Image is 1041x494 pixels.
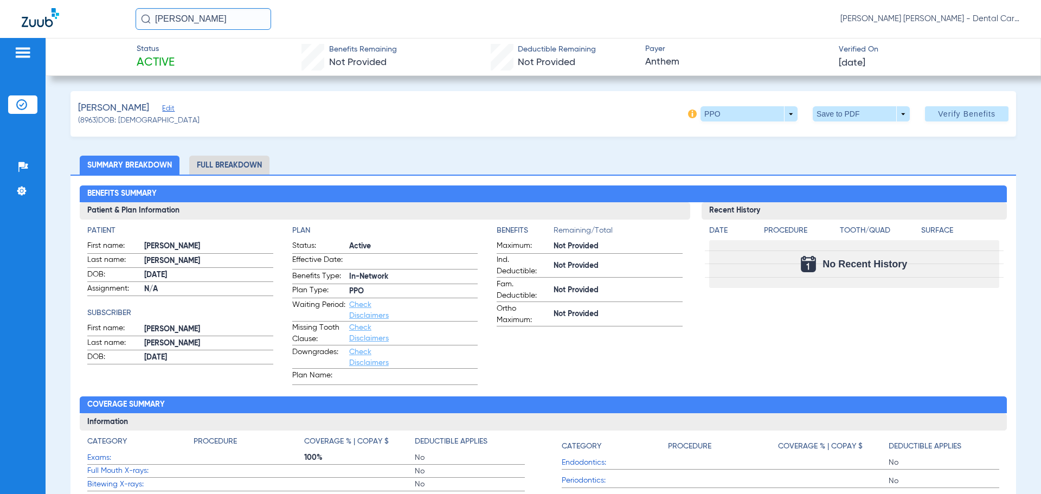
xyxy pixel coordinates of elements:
[144,241,273,252] span: [PERSON_NAME]
[78,101,149,115] span: [PERSON_NAME]
[292,254,345,269] span: Effective Date:
[87,337,140,350] span: Last name:
[839,44,1023,55] span: Verified On
[304,452,415,463] span: 100%
[329,44,397,55] span: Benefits Remaining
[562,475,668,486] span: Periodontics:
[87,465,194,477] span: Full Mouth X-rays:
[292,370,345,384] span: Plan Name:
[938,110,995,118] span: Verify Benefits
[764,225,836,240] app-breakdown-title: Procedure
[349,301,389,319] a: Check Disclaimers
[78,115,200,126] span: (8963) DOB: [DEMOGRAPHIC_DATA]
[141,14,151,24] img: Search Icon
[194,436,304,451] app-breakdown-title: Procedure
[921,225,999,236] h4: Surface
[87,436,194,451] app-breakdown-title: Category
[144,338,273,349] span: [PERSON_NAME]
[349,271,478,283] span: In-Network
[554,285,682,296] span: Not Provided
[668,436,779,456] app-breakdown-title: Procedure
[554,225,682,240] span: Remaining/Total
[80,202,690,220] h3: Patient & Plan Information
[292,347,345,368] span: Downgrades:
[497,240,550,253] span: Maximum:
[554,260,682,272] span: Not Provided
[554,241,682,252] span: Not Provided
[22,8,59,27] img: Zuub Logo
[304,436,415,451] app-breakdown-title: Coverage % | Copay $
[87,269,140,282] span: DOB:
[415,479,525,490] span: No
[497,254,550,277] span: Ind. Deductible:
[292,299,345,321] span: Waiting Period:
[144,352,273,363] span: [DATE]
[87,323,140,336] span: First name:
[709,225,755,240] app-breakdown-title: Date
[822,259,907,270] span: No Recent History
[415,436,525,451] app-breakdown-title: Deductible Applies
[349,348,389,367] a: Check Disclaimers
[813,106,910,121] button: Save to PDF
[889,436,999,456] app-breakdown-title: Deductible Applies
[562,441,601,452] h4: Category
[349,241,478,252] span: Active
[329,57,387,67] span: Not Provided
[497,225,554,236] h4: Benefits
[137,43,175,55] span: Status
[702,202,1007,220] h3: Recent History
[189,156,269,175] li: Full Breakdown
[668,441,711,452] h4: Procedure
[562,436,668,456] app-breakdown-title: Category
[14,46,31,59] img: hamburger-icon
[304,436,389,447] h4: Coverage % | Copay $
[709,225,755,236] h4: Date
[144,284,273,295] span: N/A
[701,106,798,121] button: PPO
[778,441,863,452] h4: Coverage % | Copay $
[144,324,273,335] span: [PERSON_NAME]
[840,225,917,236] h4: Tooth/Quad
[87,436,127,447] h4: Category
[921,225,999,240] app-breakdown-title: Surface
[889,441,961,452] h4: Deductible Applies
[87,254,140,267] span: Last name:
[554,309,682,320] span: Not Provided
[497,225,554,240] app-breakdown-title: Benefits
[497,279,550,301] span: Fam. Deductible:
[137,55,175,70] span: Active
[764,225,836,236] h4: Procedure
[349,286,478,297] span: PPO
[80,185,1006,203] h2: Benefits Summary
[889,457,999,468] span: No
[87,240,140,253] span: First name:
[87,351,140,364] span: DOB:
[415,452,525,463] span: No
[144,270,273,281] span: [DATE]
[925,106,1008,121] button: Verify Benefits
[292,322,345,345] span: Missing Tooth Clause:
[144,255,273,267] span: [PERSON_NAME]
[688,110,697,118] img: info-icon
[518,44,596,55] span: Deductible Remaining
[292,240,345,253] span: Status:
[87,307,273,319] h4: Subscriber
[415,466,525,477] span: No
[562,457,668,469] span: Endodontics:
[80,396,1006,414] h2: Coverage Summary
[840,14,1019,24] span: [PERSON_NAME] [PERSON_NAME] - Dental Care of [PERSON_NAME]
[162,105,172,115] span: Edit
[840,225,917,240] app-breakdown-title: Tooth/Quad
[292,285,345,298] span: Plan Type:
[518,57,575,67] span: Not Provided
[87,283,140,296] span: Assignment:
[292,225,478,236] h4: Plan
[87,225,273,236] h4: Patient
[194,436,237,447] h4: Procedure
[349,324,389,342] a: Check Disclaimers
[801,256,816,272] img: Calendar
[645,43,830,55] span: Payer
[778,436,889,456] app-breakdown-title: Coverage % | Copay $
